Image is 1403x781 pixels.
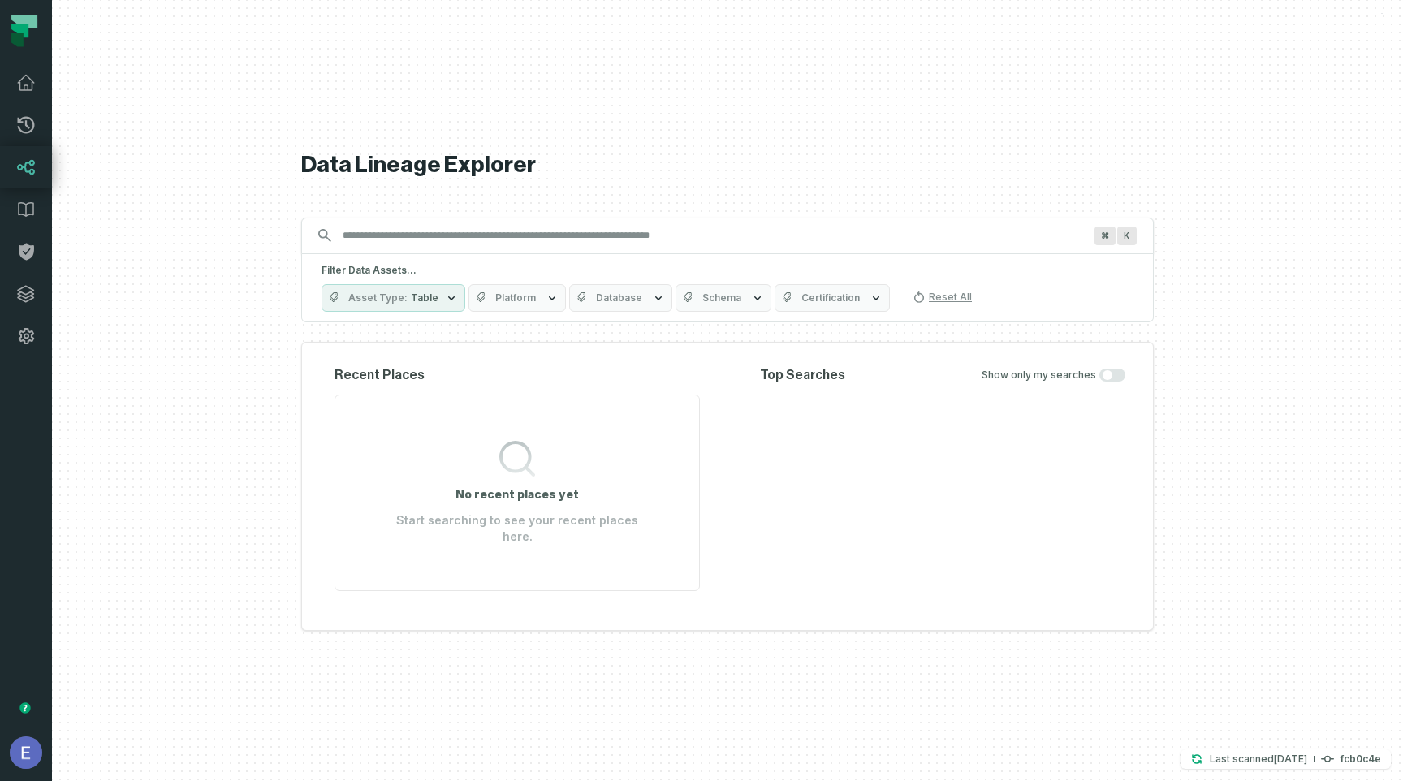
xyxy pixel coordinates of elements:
[301,151,1154,179] h1: Data Lineage Explorer
[1094,227,1116,245] span: Press ⌘ + K to focus the search bar
[1117,227,1137,245] span: Press ⌘ + K to focus the search bar
[1340,754,1381,764] h4: fcb0c4e
[1210,751,1307,767] p: Last scanned
[1181,749,1391,769] button: Last scanned[DATE] 1:06:43 PMfcb0c4e
[10,736,42,769] img: avatar of Elisheva Lapid
[18,701,32,715] div: Tooltip anchor
[1274,753,1307,765] relative-time: Oct 6, 2025, 1:06 PM GMT+3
